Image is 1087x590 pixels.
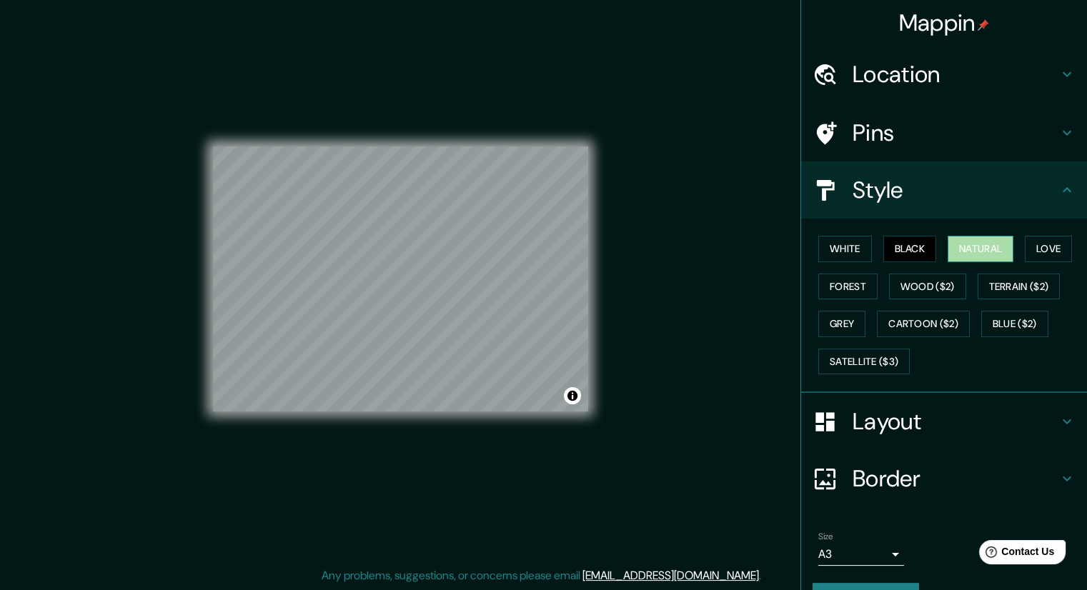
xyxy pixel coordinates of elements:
[564,387,581,404] button: Toggle attribution
[960,534,1071,574] iframe: Help widget launcher
[853,407,1058,436] h4: Layout
[818,236,872,262] button: White
[883,236,937,262] button: Black
[801,161,1087,219] div: Style
[801,450,1087,507] div: Border
[818,349,910,375] button: Satellite ($3)
[889,274,966,300] button: Wood ($2)
[948,236,1013,262] button: Natural
[853,119,1058,147] h4: Pins
[582,568,759,583] a: [EMAIL_ADDRESS][DOMAIN_NAME]
[761,567,763,584] div: .
[801,104,1087,161] div: Pins
[877,311,970,337] button: Cartoon ($2)
[1025,236,1072,262] button: Love
[818,543,904,566] div: A3
[853,464,1058,493] h4: Border
[801,46,1087,103] div: Location
[818,274,878,300] button: Forest
[899,9,990,37] h4: Mappin
[981,311,1048,337] button: Blue ($2)
[818,311,865,337] button: Grey
[322,567,761,584] p: Any problems, suggestions, or concerns please email .
[801,393,1087,450] div: Layout
[763,567,766,584] div: .
[818,531,833,543] label: Size
[213,146,588,411] canvas: Map
[978,274,1061,300] button: Terrain ($2)
[853,176,1058,204] h4: Style
[853,60,1058,89] h4: Location
[978,19,989,31] img: pin-icon.png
